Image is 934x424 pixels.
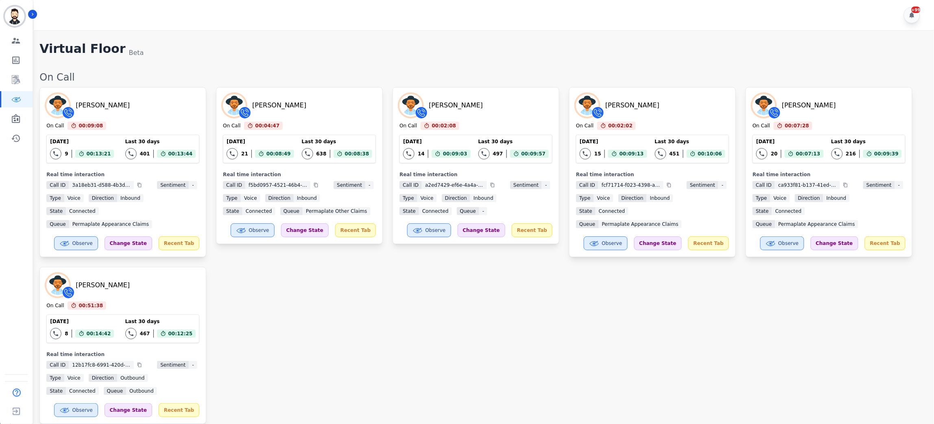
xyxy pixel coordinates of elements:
span: Permaplate Other Claims [303,207,370,215]
span: Call ID [399,181,422,189]
span: State [46,387,66,395]
span: Type [223,194,241,202]
span: State [399,207,419,215]
span: 12b17fc8-6991-420d-a709-af313dfce9e7 [69,361,134,369]
div: On Call [223,122,240,130]
span: Direction [265,194,294,202]
span: 00:10:06 [698,150,722,158]
span: - [895,181,903,189]
div: [DATE] [756,138,823,145]
button: Observe [584,236,628,250]
span: 00:07:13 [796,150,821,158]
div: 451 [670,151,680,157]
div: Change State [634,236,682,250]
span: Observe [72,407,93,413]
span: State [223,207,242,215]
div: [DATE] [580,138,647,145]
span: connected [66,207,99,215]
span: Observe [426,227,446,234]
div: Last 30 days [831,138,902,145]
span: 00:08:38 [345,150,369,158]
div: Real time interaction [753,171,906,178]
span: 3a18eb31-d588-4b3d-8058-44b05eaa7d52 [69,181,134,189]
div: Change State [105,403,152,417]
span: Observe [72,240,93,247]
div: Recent Tab [159,403,199,417]
span: - [189,361,197,369]
div: 638 [316,151,327,157]
span: 00:12:25 [168,330,193,338]
span: State [753,207,772,215]
div: On Call [46,302,64,310]
div: 467 [140,330,150,337]
span: Observe [602,240,622,247]
span: Queue [753,220,775,228]
span: Direction [89,194,117,202]
img: Avatar [223,94,246,117]
button: Observe [231,223,275,237]
span: Sentiment [510,181,542,189]
div: +99 [912,7,921,13]
div: 9 [65,151,68,157]
span: Type [753,194,770,202]
span: Sentiment [157,361,189,369]
span: voice [417,194,437,202]
span: inbound [470,194,497,202]
span: connected [242,207,275,215]
img: Avatar [399,94,422,117]
span: connected [596,207,628,215]
span: Type [576,194,594,202]
span: 00:13:21 [87,150,111,158]
img: Avatar [46,274,69,297]
div: [PERSON_NAME] [252,101,306,110]
span: - [365,181,373,189]
h1: Virtual Floor [39,42,125,58]
span: voice [64,374,84,382]
div: Real time interaction [46,171,199,178]
span: 00:08:49 [266,150,291,158]
span: Observe [779,240,799,247]
div: Last 30 days [655,138,726,145]
span: 00:04:47 [255,122,280,130]
span: 00:09:08 [79,122,103,130]
span: 00:09:57 [522,150,546,158]
div: On Call [576,122,594,130]
span: 00:13:44 [168,150,193,158]
span: Sentiment [687,181,718,189]
span: 00:51:38 [79,302,103,310]
span: Queue [46,220,69,228]
span: 00:02:08 [432,122,456,130]
div: Real time interaction [223,171,376,178]
span: Observe [249,227,269,234]
div: [PERSON_NAME] [605,101,659,110]
span: Direction [618,194,647,202]
span: Call ID [223,181,245,189]
span: Sentiment [863,181,895,189]
span: Type [46,194,64,202]
span: - [542,181,550,189]
span: Direction [89,374,117,382]
div: [PERSON_NAME] [782,101,836,110]
button: Observe [760,236,804,250]
div: Real time interaction [399,171,552,178]
div: Recent Tab [335,223,376,237]
div: Change State [458,223,505,237]
div: Change State [281,223,329,237]
span: 00:02:02 [609,122,633,130]
div: 401 [140,151,150,157]
div: Change State [811,236,858,250]
span: - [189,181,197,189]
div: 8 [65,330,68,337]
span: Queue [280,207,303,215]
div: [DATE] [50,138,114,145]
span: a2ed7429-ef6e-4a4a-952d-2cefe0d3c6bc [422,181,487,189]
span: Sentiment [157,181,189,189]
div: On Call [39,71,926,84]
div: [DATE] [403,138,470,145]
span: connected [772,207,805,215]
div: On Call [753,122,770,130]
span: Permaplate Appearance Claims [599,220,682,228]
img: Avatar [576,94,599,117]
span: ca933f81-b137-41ed-86ff-97d4451fe226 [775,181,840,189]
span: outbound [117,374,148,382]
